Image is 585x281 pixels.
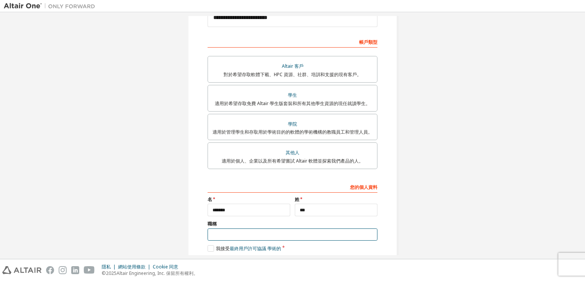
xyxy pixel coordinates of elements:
[208,196,212,203] font: 名
[288,121,297,127] font: 學院
[106,270,117,276] font: 2025
[286,149,299,156] font: 其他人
[350,184,377,190] font: 您的個人資料
[359,39,377,45] font: 帳戶類型
[59,266,67,274] img: instagram.svg
[224,71,361,78] font: 對於希望存取軟體下載、HPC 資源、社群、培訓和支援的現有客戶。
[215,100,370,107] font: 適用於希望存取免費 Altair 學生版套裝和所有其他學生資源的現任就讀學生。
[118,263,145,270] font: 網站使用條款
[288,92,297,98] font: 學生
[117,270,198,276] font: Altair Engineering, Inc. 保留所有權利。
[230,245,266,252] font: 最終用戶許可協議
[71,266,79,274] img: linkedin.svg
[267,245,281,252] font: 學術的
[4,2,99,10] img: 牽牛星一號
[282,63,304,69] font: Altair 客戶
[102,270,106,276] font: ©
[208,220,217,227] font: 職稱
[153,263,178,270] font: Cookie 同意
[46,266,54,274] img: facebook.svg
[216,245,230,252] font: 我接受
[213,129,372,135] font: 適用於管理學生和存取用於學術目的的軟體的學術機構的教職員工和管理人員。
[102,263,111,270] font: 隱私
[222,158,363,164] font: 適用於個人、企業以及所有希望嘗試 Altair 軟體並探索我們產品的人。
[84,266,95,274] img: youtube.svg
[2,266,42,274] img: altair_logo.svg
[295,196,299,203] font: 姓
